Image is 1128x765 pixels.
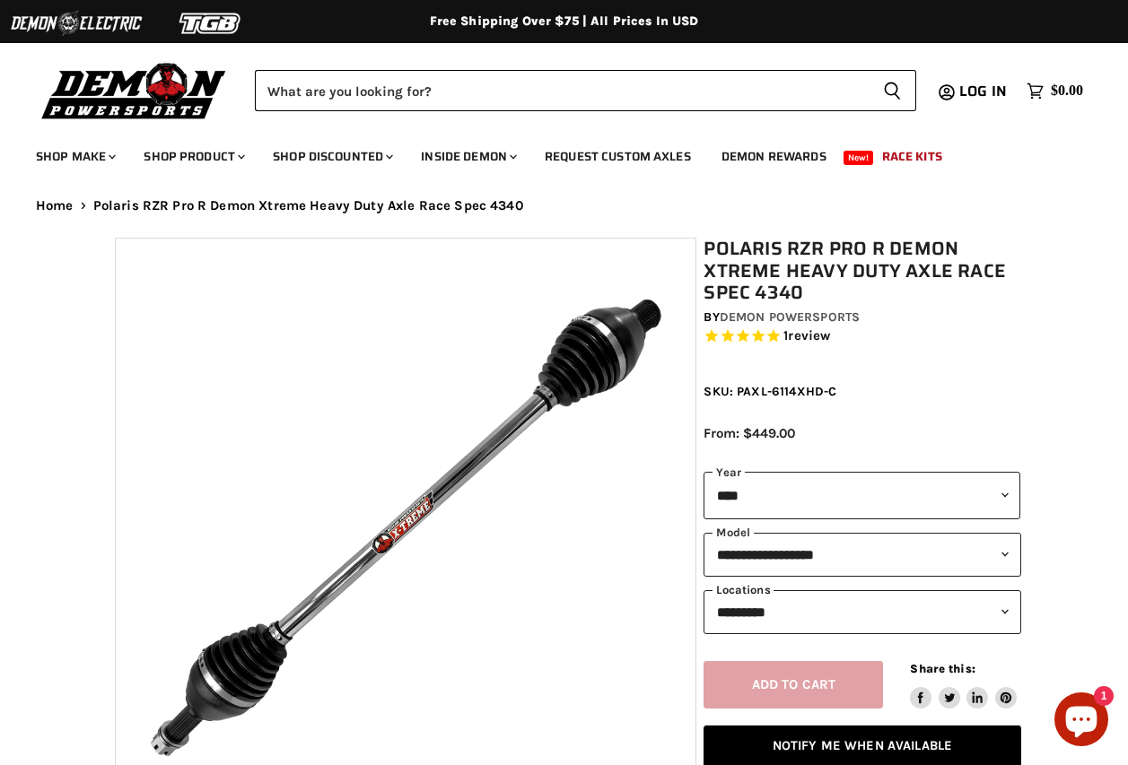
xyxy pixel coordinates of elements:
[704,533,1020,577] select: modal-name
[531,138,704,175] a: Request Custom Axles
[910,662,975,675] span: Share this:
[783,327,830,343] span: 1 reviews
[22,138,127,175] a: Shop Make
[259,138,404,175] a: Shop Discounted
[36,58,232,122] img: Demon Powersports
[959,80,1007,102] span: Log in
[951,83,1018,100] a: Log in
[704,425,795,441] span: From: $449.00
[255,70,916,111] form: Product
[910,661,1017,708] aside: Share this:
[130,138,256,175] a: Shop Product
[9,6,144,40] img: Demon Electric Logo 2
[788,327,830,343] span: review
[869,138,956,175] a: Race Kits
[255,70,869,111] input: Search
[704,382,1020,401] div: SKU: PAXL-6114XHD-C
[407,138,528,175] a: Inside Demon
[720,309,860,325] a: Demon Powersports
[844,151,874,165] span: New!
[36,198,74,213] a: Home
[1049,692,1114,751] inbox-online-store-chat: Shopify online store chat
[704,472,1020,518] select: year
[1051,83,1083,100] span: $0.00
[708,138,840,175] a: Demon Rewards
[1018,78,1092,104] a: $0.00
[144,6,278,40] img: TGB Logo 2
[704,238,1020,304] h1: Polaris RZR Pro R Demon Xtreme Heavy Duty Axle Race Spec 4340
[704,308,1020,327] div: by
[704,590,1020,634] select: keys
[704,327,1020,346] span: Rated 5.0 out of 5 stars 1 reviews
[869,70,916,111] button: Search
[93,198,523,213] span: Polaris RZR Pro R Demon Xtreme Heavy Duty Axle Race Spec 4340
[22,131,1079,175] ul: Main menu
